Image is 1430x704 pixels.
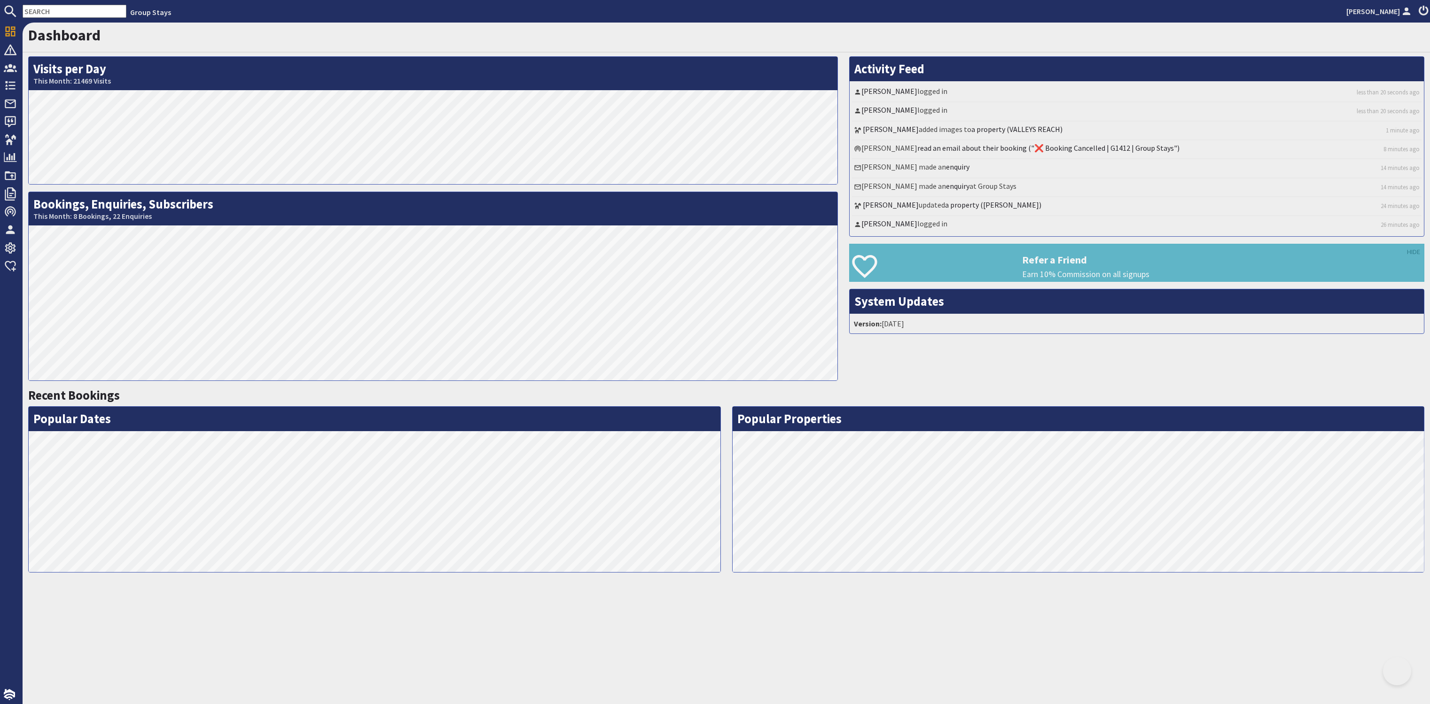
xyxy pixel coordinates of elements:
a: less than 20 seconds ago [1357,88,1420,97]
li: added images to [852,122,1422,140]
li: logged in [852,216,1422,234]
h2: Bookings, Enquiries, Subscribers [29,192,837,225]
a: 1 minute ago [1386,126,1420,135]
a: less than 20 seconds ago [1357,107,1420,116]
h3: Refer a Friend [1022,254,1424,266]
h2: Popular Dates [29,407,720,431]
li: updated [852,197,1422,216]
li: [PERSON_NAME] made an at Group Stays [852,178,1422,197]
a: [PERSON_NAME] [861,105,917,115]
a: 14 minutes ago [1381,163,1420,172]
a: enquiry [946,162,969,171]
a: Activity Feed [854,61,924,77]
a: 24 minutes ago [1381,201,1420,210]
a: System Updates [854,294,944,309]
small: This Month: 21469 Visits [33,77,833,85]
a: [PERSON_NAME] [863,200,919,209]
small: This Month: 8 Bookings, 22 Enquiries [33,212,833,221]
a: [PERSON_NAME] [861,219,917,228]
a: 14 minutes ago [1381,183,1420,192]
input: SEARCH [23,5,126,18]
a: [PERSON_NAME] [863,124,919,134]
li: logged in [852,84,1422,102]
strong: Version: [854,319,882,328]
a: a property ([PERSON_NAME]) [945,200,1041,209]
a: Recent Bookings [28,387,120,403]
li: logged in [852,102,1422,121]
a: Refer a Friend Earn 10% Commission on all signups [849,244,1424,282]
h2: Popular Properties [733,407,1424,431]
h2: Visits per Day [29,57,837,90]
a: [PERSON_NAME] [861,86,917,96]
li: [DATE] [852,316,1422,331]
li: [PERSON_NAME] [852,140,1422,159]
a: Dashboard [28,26,101,45]
a: enquiry [946,181,969,191]
a: HIDE [1407,247,1420,257]
a: Group Stays [130,8,171,17]
a: 8 minutes ago [1383,145,1420,154]
a: read an email about their booking ("❌ Booking Cancelled | G1412 | Group Stays") [917,143,1180,153]
a: 26 minutes ago [1381,220,1420,229]
a: [PERSON_NAME] [1346,6,1413,17]
iframe: Toggle Customer Support [1383,657,1411,685]
img: staytech_i_w-64f4e8e9ee0a9c174fd5317b4b171b261742d2d393467e5bdba4413f4f884c10.svg [4,689,15,700]
li: [PERSON_NAME] made an [852,159,1422,178]
p: Earn 10% Commission on all signups [1022,268,1424,280]
a: a property (VALLEYS REACH) [971,124,1063,134]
